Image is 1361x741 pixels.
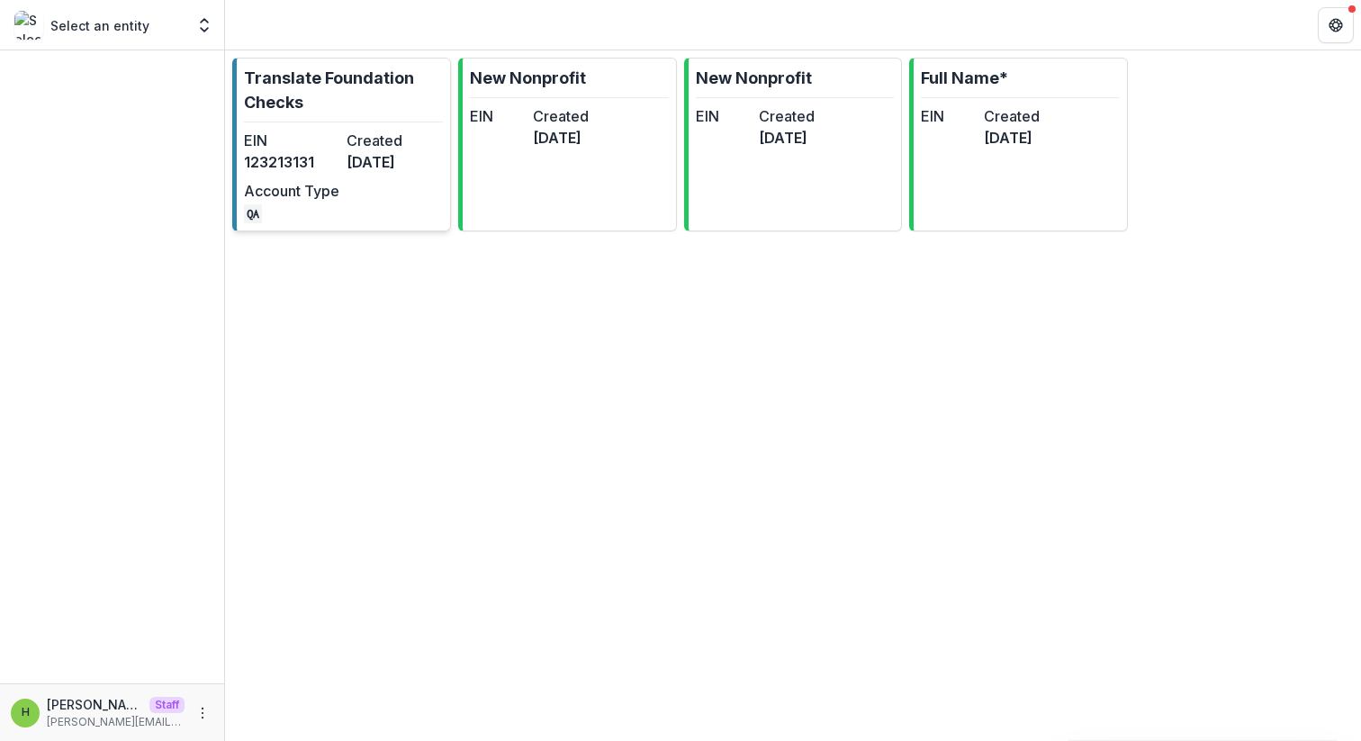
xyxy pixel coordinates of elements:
[684,58,903,231] a: New NonprofitEINCreated[DATE]
[50,16,149,35] p: Select an entity
[458,58,677,231] a: New NonprofitEINCreated[DATE]
[759,127,815,149] dd: [DATE]
[921,105,977,127] dt: EIN
[244,130,339,151] dt: EIN
[470,66,586,90] p: New Nonprofit
[47,695,142,714] p: [PERSON_NAME]
[696,66,812,90] p: New Nonprofit
[984,127,1040,149] dd: [DATE]
[244,151,339,173] dd: 123213131
[232,58,451,231] a: Translate Foundation ChecksEIN123213131Created[DATE]Account TypeQA
[347,151,442,173] dd: [DATE]
[1318,7,1354,43] button: Get Help
[984,105,1040,127] dt: Created
[244,180,339,202] dt: Account Type
[533,127,589,149] dd: [DATE]
[470,105,526,127] dt: EIN
[921,66,1008,90] p: Full Name*
[759,105,815,127] dt: Created
[347,130,442,151] dt: Created
[192,7,217,43] button: Open entity switcher
[192,702,213,724] button: More
[47,714,185,730] p: [PERSON_NAME][EMAIL_ADDRESS][DOMAIN_NAME]
[696,105,752,127] dt: EIN
[14,11,43,40] img: Select an entity
[533,105,589,127] dt: Created
[149,697,185,713] p: Staff
[244,66,443,114] p: Translate Foundation Checks
[244,204,262,223] code: QA
[909,58,1128,231] a: Full Name*EINCreated[DATE]
[22,707,30,718] div: Himanshu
